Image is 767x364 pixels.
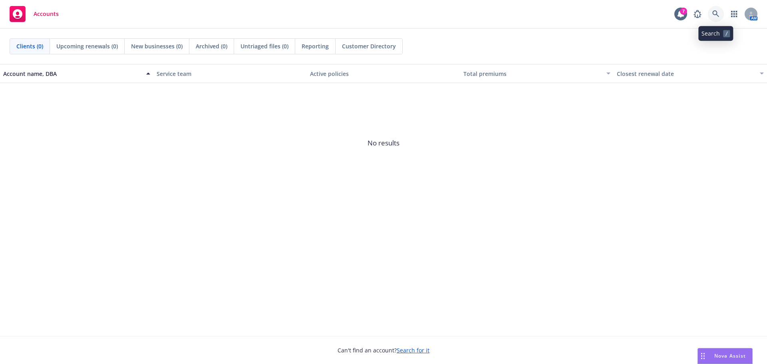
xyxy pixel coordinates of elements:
span: Clients (0) [16,42,43,50]
span: Reporting [302,42,329,50]
div: 7 [680,6,687,14]
div: Active policies [310,70,457,78]
span: Archived (0) [196,42,227,50]
span: New businesses (0) [131,42,183,50]
div: Closest renewal date [617,70,755,78]
a: Switch app [726,6,742,22]
a: Search [708,6,724,22]
button: Closest renewal date [614,64,767,83]
a: Search for it [397,346,429,354]
a: Accounts [6,3,62,25]
span: Upcoming renewals (0) [56,42,118,50]
span: Nova Assist [714,352,746,359]
div: Total premiums [463,70,602,78]
div: Service team [157,70,304,78]
button: Service team [153,64,307,83]
span: Untriaged files (0) [240,42,288,50]
a: Report a Bug [690,6,705,22]
button: Total premiums [460,64,614,83]
div: Account name, DBA [3,70,141,78]
button: Active policies [307,64,460,83]
span: Customer Directory [342,42,396,50]
span: Accounts [34,11,59,17]
span: Can't find an account? [338,346,429,354]
div: Drag to move [698,348,708,364]
button: Nova Assist [697,348,753,364]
